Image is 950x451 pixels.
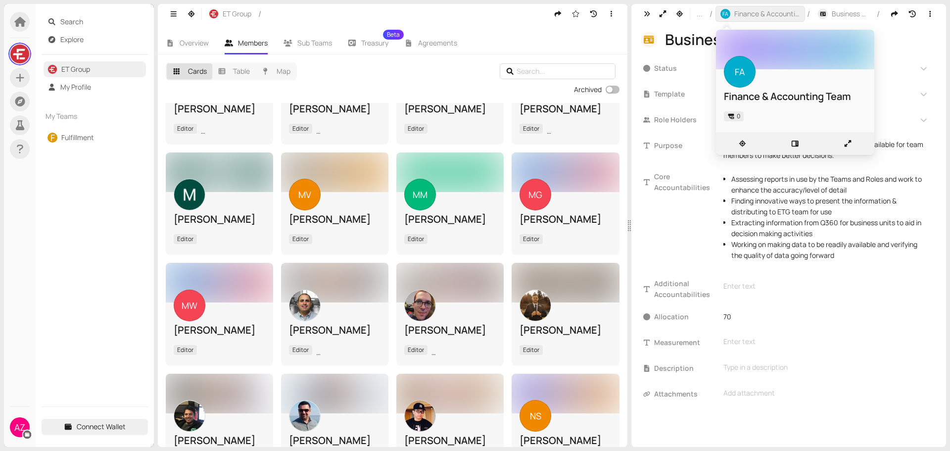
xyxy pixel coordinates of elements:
[736,114,792,125] span: [PERSON_NAME]
[174,345,197,355] span: Editor
[60,14,142,30] span: Search
[654,89,717,100] span: Template
[717,385,934,401] div: Add attachment
[204,6,256,22] button: ET Group
[528,179,542,210] span: MG
[530,400,541,432] span: NS
[289,434,380,448] div: [PERSON_NAME]
[665,30,932,49] div: Business Analyst
[813,6,875,22] button: Business Analyst
[723,362,928,373] div: Type in a description
[734,8,800,19] span: Finance & Accounting Team
[404,434,496,448] div: [PERSON_NAME]
[715,6,805,22] button: FAFinance & Accounting Team
[517,66,602,77] input: Search...
[298,179,311,210] span: MV
[520,434,611,448] div: [PERSON_NAME]
[654,114,717,125] span: Role Holders
[174,401,205,431] img: 68Rqbm8HYa.jpeg
[520,234,543,244] span: Editor
[289,401,320,431] img: 9pEMbGIcHV.jpeg
[731,174,928,196] li: Assessing reports in use by the Teams and Roles and work to enhance the accuracy/level of detail
[731,217,928,239] li: Extracting information from Q360 for business units to aid in decision making activities
[289,102,380,116] div: [PERSON_NAME]
[60,82,91,92] a: My Profile
[209,9,218,18] img: r-RjKx4yED.jpeg
[418,38,457,48] span: Agreements
[174,179,205,210] img: ACg8ocImJ2ClX9ICZyK2aiZcxRtOUf2tZpAlxMXZe46P-1Rh=s500
[722,115,731,124] img: 7y3GKd6YB-.jpeg
[14,417,25,437] span: AZ
[61,133,94,142] a: Fulfillment
[692,6,708,22] button: ...
[731,239,928,261] li: Working on making data to be readily available and verifying the quality of data going forward
[174,102,265,116] div: [PERSON_NAME]
[737,89,782,100] span: Role Template
[520,124,543,134] span: Editor
[697,8,703,19] span: ...
[832,8,870,19] span: Business Analyst
[654,311,717,322] span: Allocation
[180,38,209,48] span: Overview
[361,40,388,47] span: Treasury
[174,234,197,244] span: Editor
[61,64,90,74] a: ET Group
[289,234,312,244] span: Editor
[654,171,717,193] span: Core Accountabilities
[654,389,717,400] span: Attachments
[238,38,268,48] span: Members
[404,345,427,355] span: Editor
[223,8,251,19] span: ET Group
[520,102,611,116] div: [PERSON_NAME]
[723,139,928,161] p: Future-looking business information is readily available for team members to make better decisions.
[654,363,717,374] span: Description
[520,290,551,321] img: UIr0wXI4J9.jpeg
[289,124,312,134] span: Editor
[404,323,496,337] div: [PERSON_NAME]
[520,323,611,337] div: [PERSON_NAME]
[297,38,332,48] span: Sub Teams
[289,290,320,321] img: 0JTrLd31GI.jpeg
[10,45,29,63] img: LsfHRQdbm8.jpeg
[404,212,496,226] div: [PERSON_NAME]
[723,281,928,292] div: Enter text
[60,35,84,44] a: Explore
[723,336,928,347] div: Enter text
[722,11,728,17] span: FA
[520,212,611,226] div: [PERSON_NAME]
[383,30,404,40] sup: Beta
[289,212,380,226] div: [PERSON_NAME]
[46,111,127,122] span: My Teams
[174,434,265,448] div: [PERSON_NAME]
[731,196,928,217] li: Finding innovative ways to present the information & distributing to ETG team for use
[289,345,312,355] span: Editor
[174,124,197,134] span: Editor
[405,290,435,321] img: 22mn3BEddY.jpeg
[174,323,265,337] div: [PERSON_NAME]
[520,345,543,355] span: Editor
[404,102,496,116] div: [PERSON_NAME]
[182,290,197,321] span: MW
[289,323,380,337] div: [PERSON_NAME]
[654,278,717,300] span: Additional Accountabilities
[77,421,126,432] span: Connect Wallet
[574,84,602,95] div: Archived
[654,140,717,151] span: Purpose
[405,401,435,431] img: 6GwAV8mks6.jpeg
[717,309,934,325] input: Enter value
[654,63,717,74] span: Status
[42,419,148,435] button: Connect Wallet
[404,124,427,134] span: Editor
[174,212,265,226] div: [PERSON_NAME]
[413,179,427,210] span: MM
[654,337,717,348] span: Measurement
[404,234,427,244] span: Editor
[42,105,148,128] div: My Teams
[737,63,758,74] span: Active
